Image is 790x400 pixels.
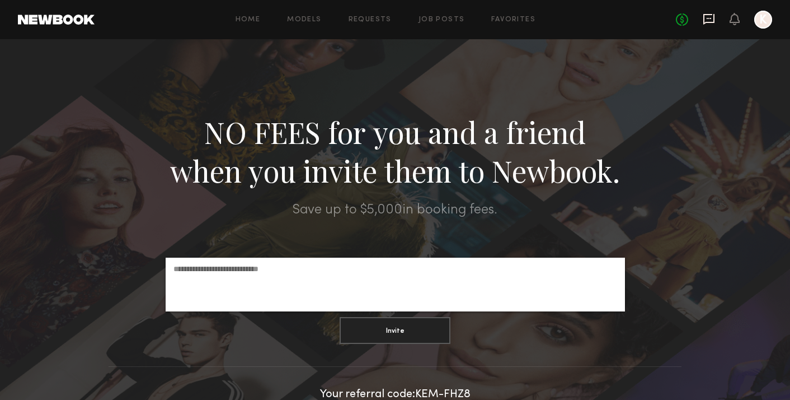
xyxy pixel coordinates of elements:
[754,11,772,29] a: K
[349,16,392,24] a: Requests
[287,16,321,24] a: Models
[418,16,465,24] a: Job Posts
[340,317,450,344] button: Invite
[491,16,535,24] a: Favorites
[236,16,261,24] a: Home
